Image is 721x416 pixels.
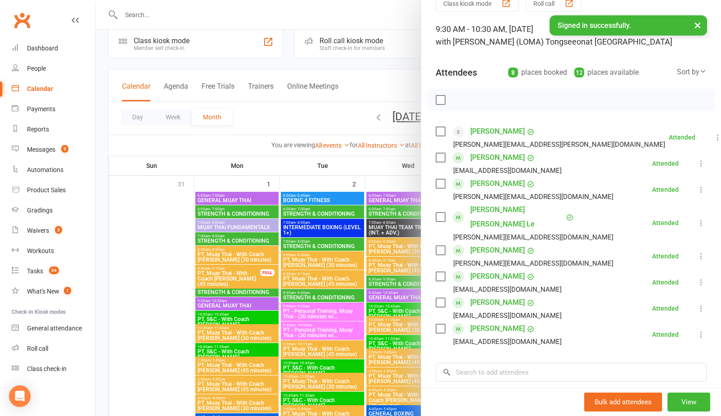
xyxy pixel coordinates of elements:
div: [EMAIL_ADDRESS][DOMAIN_NAME] [453,336,562,348]
div: 12 [574,68,584,77]
div: Attendees [436,66,477,79]
a: Reports [12,119,95,140]
a: Class kiosk mode [12,359,95,379]
div: Sort by [677,66,707,78]
a: [PERSON_NAME] [PERSON_NAME] Le [470,203,564,231]
div: [EMAIL_ADDRESS][DOMAIN_NAME] [453,165,562,176]
div: Calendar [27,85,53,92]
div: Dashboard [27,45,58,52]
button: × [689,15,706,35]
span: 3 [55,226,62,234]
a: Clubworx [11,9,33,32]
div: Open Intercom Messenger [9,385,31,407]
div: Roll call [27,345,48,352]
div: places booked [508,66,567,79]
div: [PERSON_NAME][EMAIL_ADDRESS][PERSON_NAME][DOMAIN_NAME] [453,139,665,150]
a: Messages 5 [12,140,95,160]
a: Dashboard [12,38,95,59]
a: Automations [12,160,95,180]
div: Workouts [27,247,54,254]
a: [PERSON_NAME] [470,243,525,258]
div: Attended [652,331,679,338]
div: Attended [652,279,679,285]
div: What's New [27,288,59,295]
span: 1 [64,287,71,294]
div: [PERSON_NAME][EMAIL_ADDRESS][DOMAIN_NAME] [453,258,613,269]
a: [PERSON_NAME] [470,124,525,139]
div: Tasks [27,267,43,275]
a: Tasks 54 [12,261,95,281]
div: 8 [508,68,518,77]
a: Workouts [12,241,95,261]
div: Class check-in [27,365,67,372]
div: Payments [27,105,55,113]
span: at [GEOGRAPHIC_DATA] [586,37,672,46]
div: Attended [652,305,679,312]
input: Search to add attendees [436,363,707,382]
div: Reports [27,126,49,133]
a: Payments [12,99,95,119]
a: [PERSON_NAME] [470,176,525,191]
div: [EMAIL_ADDRESS][DOMAIN_NAME] [453,310,562,321]
div: [EMAIL_ADDRESS][DOMAIN_NAME] [453,284,562,295]
a: Roll call [12,339,95,359]
a: Gradings [12,200,95,221]
div: [PERSON_NAME][EMAIL_ADDRESS][DOMAIN_NAME] [453,231,613,243]
button: View [667,393,710,411]
span: 5 [61,145,68,153]
span: Signed in successfully. [558,21,631,30]
div: Attended [669,134,695,140]
div: People [27,65,46,72]
div: Attended [652,220,679,226]
a: Calendar [12,79,95,99]
div: Automations [27,166,63,173]
a: Product Sales [12,180,95,200]
span: 54 [49,267,59,274]
a: What's New1 [12,281,95,302]
div: Gradings [27,207,53,214]
a: People [12,59,95,79]
div: General attendance [27,325,82,332]
div: [PERSON_NAME][EMAIL_ADDRESS][DOMAIN_NAME] [453,191,613,203]
span: with [PERSON_NAME] (LOMA) Tongseeon [436,37,586,46]
button: Bulk add attendees [584,393,662,411]
div: Attended [652,160,679,167]
div: Messages [27,146,55,153]
div: Waivers [27,227,49,234]
div: Attended [652,253,679,259]
div: Attended [652,186,679,193]
a: [PERSON_NAME] [470,295,525,310]
div: Product Sales [27,186,66,194]
a: Waivers 3 [12,221,95,241]
a: General attendance kiosk mode [12,318,95,339]
a: [PERSON_NAME] [470,321,525,336]
div: places available [574,66,639,79]
a: [PERSON_NAME] [470,269,525,284]
a: [PERSON_NAME] [470,150,525,165]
